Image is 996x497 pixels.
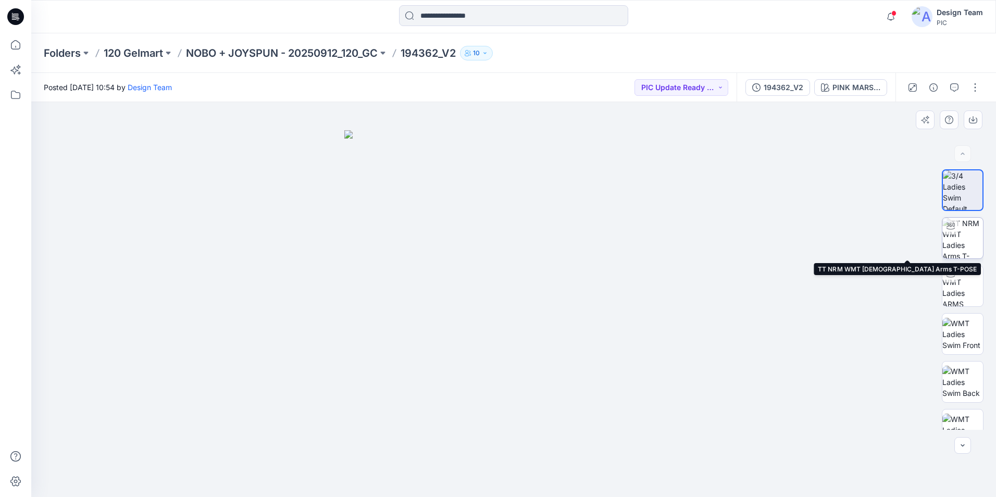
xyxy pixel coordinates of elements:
img: TT NRM WMT Ladies Arms T-POSE [942,218,983,258]
img: 3/4 Ladies Swim Default [943,170,982,210]
img: eyJhbGciOiJIUzI1NiIsImtpZCI6IjAiLCJzbHQiOiJzZXMiLCJ0eXAiOiJKV1QifQ.eyJkYXRhIjp7InR5cGUiOiJzdG9yYW... [344,130,683,497]
div: PINK MARSHMELLOW [832,82,880,93]
p: 10 [473,47,480,59]
button: PINK MARSHMELLOW [814,79,887,96]
span: Posted [DATE] 10:54 by [44,82,172,93]
a: NOBO + JOYSPUN - 20250912_120_GC [186,46,378,60]
p: 194362_V2 [401,46,456,60]
button: 10 [460,46,493,60]
a: 120 Gelmart [104,46,163,60]
img: WMT Ladies Swim Front [942,318,983,351]
img: WMT Ladies Swim Left [942,414,983,446]
img: avatar [912,6,932,27]
img: TT NRM WMT Ladies ARMS DOWN [942,266,983,306]
a: Folders [44,46,81,60]
div: PIC [937,19,983,27]
div: Design Team [937,6,983,19]
div: 194362_V2 [764,82,803,93]
img: WMT Ladies Swim Back [942,366,983,399]
button: Details [925,79,942,96]
a: Design Team [128,83,172,92]
button: 194362_V2 [745,79,810,96]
